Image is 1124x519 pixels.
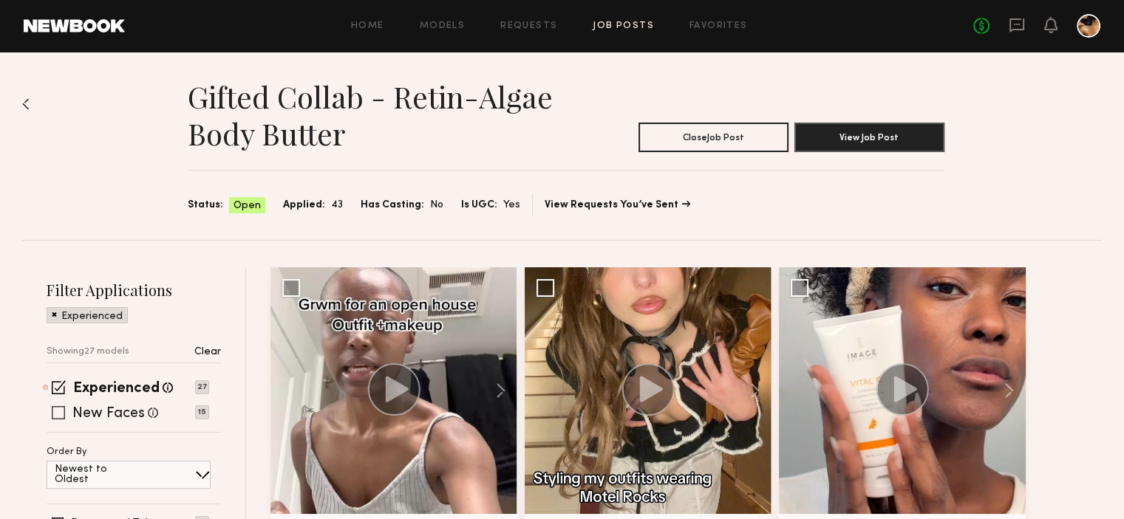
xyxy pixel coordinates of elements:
[351,21,384,31] a: Home
[461,197,497,213] span: Is UGC:
[503,197,520,213] span: Yes
[188,197,223,213] span: Status:
[195,380,209,394] p: 27
[500,21,557,31] a: Requests
[234,199,261,213] span: Open
[794,123,944,152] button: View Job Post
[47,280,221,300] h2: Filter Applications
[361,197,424,213] span: Has Casting:
[638,123,788,152] button: CloseJob Post
[194,347,221,357] p: Clear
[55,464,143,485] p: Newest to Oldest
[689,21,748,31] a: Favorites
[331,197,343,213] span: 43
[22,98,30,110] img: Back to previous page
[420,21,465,31] a: Models
[430,197,443,213] span: No
[545,200,690,210] a: View Requests You’ve Sent
[188,78,566,152] h1: Gifted Collab - Retin-Algae Body Butter
[47,447,87,457] p: Order By
[195,405,209,419] p: 15
[593,21,654,31] a: Job Posts
[47,347,129,357] p: Showing 27 models
[283,197,325,213] span: Applied:
[73,382,160,396] label: Experienced
[61,312,123,322] p: Experienced
[72,407,145,422] label: New Faces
